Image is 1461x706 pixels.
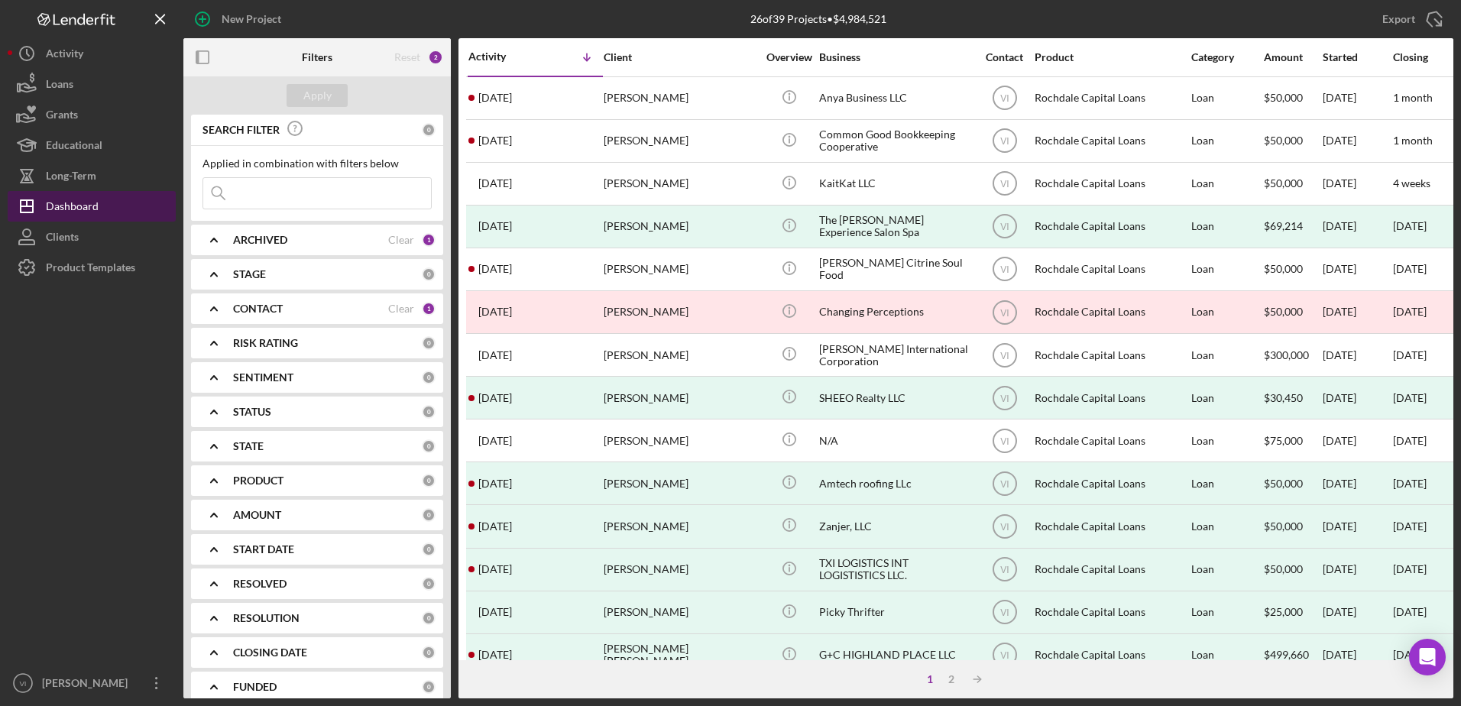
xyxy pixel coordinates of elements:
button: Grants [8,99,176,130]
div: 1 [919,673,941,685]
div: 0 [422,405,436,419]
b: STATUS [233,406,271,418]
div: Overview [760,51,818,63]
div: Loan [1191,635,1262,675]
div: $50,000 [1264,164,1321,204]
b: ARCHIVED [233,234,287,246]
div: Started [1323,51,1391,63]
text: VI [1000,607,1009,618]
div: 26 of 39 Projects • $4,984,521 [750,13,886,25]
div: Loans [46,69,73,103]
div: Category [1191,51,1262,63]
div: Amount [1264,51,1321,63]
div: Rochdale Capital Loans [1035,377,1187,418]
div: [DATE] [1323,249,1391,290]
div: Open Intercom Messenger [1409,639,1446,675]
div: Rochdale Capital Loans [1035,249,1187,290]
div: 0 [422,474,436,487]
div: Product Templates [46,252,135,287]
time: 2025-06-11 20:34 [478,306,512,318]
text: VI [1000,222,1009,232]
div: 0 [422,267,436,281]
div: [PERSON_NAME] [604,377,756,418]
div: $50,000 [1264,249,1321,290]
div: Rochdale Capital Loans [1035,463,1187,504]
div: New Project [222,4,281,34]
b: Filters [302,51,332,63]
div: 0 [422,680,436,694]
div: 0 [422,646,436,659]
div: 0 [422,542,436,556]
div: Loan [1191,335,1262,375]
div: $69,214 [1264,206,1321,247]
div: Loan [1191,292,1262,332]
div: Activity [468,50,536,63]
div: [PERSON_NAME] [604,549,756,590]
text: VI [1000,179,1009,189]
div: [PERSON_NAME] [604,506,756,546]
div: Rochdale Capital Loans [1035,506,1187,546]
text: VI [1000,264,1009,275]
div: Loan [1191,121,1262,161]
button: New Project [183,4,296,34]
div: [PERSON_NAME] International Corporation [819,335,972,375]
div: Rochdale Capital Loans [1035,78,1187,118]
time: 2025-04-06 13:34 [478,392,512,404]
div: $30,450 [1264,377,1321,418]
a: Clients [8,222,176,252]
div: $75,000 [1264,420,1321,461]
div: Educational [46,130,102,164]
text: VI [1000,522,1009,533]
div: [PERSON_NAME] [PERSON_NAME] [604,635,756,675]
div: $50,000 [1264,78,1321,118]
text: VI [1000,478,1009,489]
div: [PERSON_NAME] [604,592,756,633]
button: Product Templates [8,252,176,283]
div: Grants [46,99,78,134]
div: [DATE] [1323,506,1391,546]
button: Educational [8,130,176,160]
text: VI [1000,436,1009,446]
div: [PERSON_NAME] Citrine Soul Food [819,249,972,290]
div: Loan [1191,592,1262,633]
div: [DATE] [1323,549,1391,590]
div: 2 [941,673,962,685]
a: Loans [8,69,176,99]
div: KaitKat LLC [819,164,972,204]
text: VI [19,679,26,688]
button: Apply [287,84,348,107]
div: Loan [1191,549,1262,590]
div: Product [1035,51,1187,63]
div: Rochdale Capital Loans [1035,335,1187,375]
div: [DATE] [1323,164,1391,204]
div: [DATE] [1393,220,1427,232]
div: [PERSON_NAME] [604,249,756,290]
div: $50,000 [1264,121,1321,161]
time: 1 month [1393,91,1433,104]
time: 2025-01-14 21:05 [478,478,512,490]
div: Loan [1191,78,1262,118]
div: $50,000 [1264,549,1321,590]
button: Export [1367,4,1453,34]
a: Long-Term [8,160,176,191]
div: Apply [303,84,332,107]
div: [PERSON_NAME] [604,206,756,247]
div: Loan [1191,377,1262,418]
b: RESOLUTION [233,612,300,624]
b: START DATE [233,543,294,555]
time: 2025-08-04 21:06 [478,134,512,147]
text: VI [1000,307,1009,318]
div: TXI LOGISTICS INT LOGISTISTICS LLC. [819,549,972,590]
b: CLOSING DATE [233,646,307,659]
div: 0 [422,577,436,591]
div: Loan [1191,463,1262,504]
button: VI[PERSON_NAME] [8,668,176,698]
b: FUNDED [233,681,277,693]
div: [DATE] [1323,463,1391,504]
time: 2025-07-22 01:54 [478,220,512,232]
b: STAGE [233,268,266,280]
div: [DATE] [1323,292,1391,332]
